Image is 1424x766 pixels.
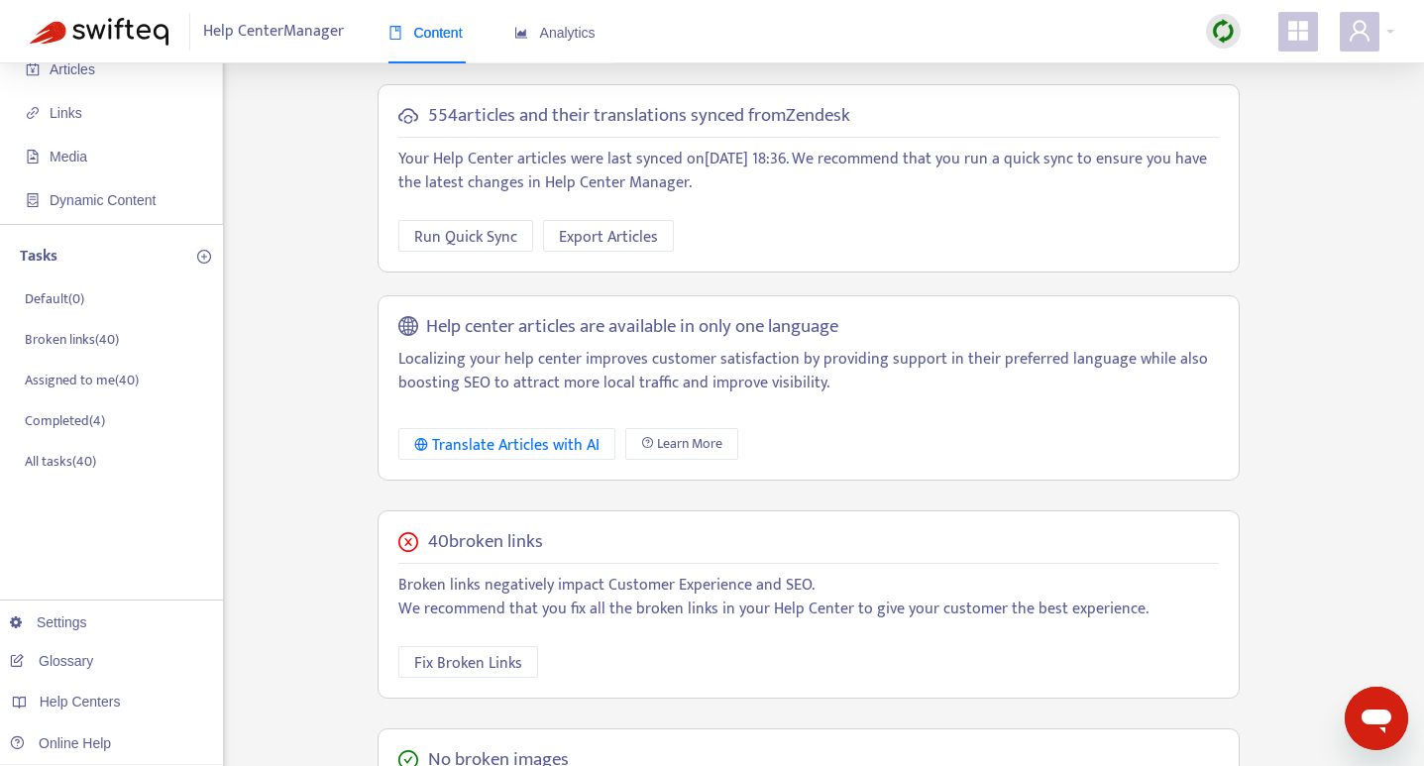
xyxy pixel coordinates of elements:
button: Run Quick Sync [398,220,533,252]
span: account-book [26,62,40,76]
span: Links [50,105,82,121]
p: Tasks [20,245,57,269]
span: global [398,316,418,339]
span: Articles [50,61,95,77]
span: Run Quick Sync [414,225,517,250]
p: Localizing your help center improves customer satisfaction by providing support in their preferre... [398,348,1219,395]
button: Fix Broken Links [398,646,538,678]
span: Analytics [514,25,596,41]
span: plus-circle [197,250,211,264]
h5: Help center articles are available in only one language [426,316,838,339]
span: link [26,106,40,120]
span: appstore [1286,19,1310,43]
span: container [26,193,40,207]
span: Learn More [657,433,722,455]
p: Broken links ( 40 ) [25,329,119,350]
span: Media [50,149,87,164]
p: Broken links negatively impact Customer Experience and SEO. We recommend that you fix all the bro... [398,574,1219,621]
a: Online Help [10,735,111,751]
p: All tasks ( 40 ) [25,451,96,472]
img: sync.dc5367851b00ba804db3.png [1211,19,1236,44]
h5: 40 broken links [428,531,543,554]
span: Fix Broken Links [414,651,522,676]
span: user [1348,19,1371,43]
span: Help Centers [40,694,121,710]
div: Translate Articles with AI [414,433,600,458]
img: Swifteq [30,18,168,46]
p: Default ( 0 ) [25,288,84,309]
p: Completed ( 4 ) [25,410,105,431]
a: Glossary [10,653,93,669]
span: Help Center Manager [203,13,344,51]
button: Translate Articles with AI [398,428,615,460]
p: Assigned to me ( 40 ) [25,370,139,390]
iframe: Button to launch messaging window [1345,687,1408,750]
p: Your Help Center articles were last synced on [DATE] 18:36 . We recommend that you run a quick sy... [398,148,1219,195]
span: close-circle [398,532,418,552]
span: book [388,26,402,40]
span: Dynamic Content [50,192,156,208]
span: cloud-sync [398,106,418,126]
span: area-chart [514,26,528,40]
button: Export Articles [543,220,674,252]
span: file-image [26,150,40,164]
h5: 554 articles and their translations synced from Zendesk [428,105,850,128]
span: Export Articles [559,225,658,250]
span: Content [388,25,463,41]
a: Settings [10,614,87,630]
a: Learn More [625,428,738,460]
